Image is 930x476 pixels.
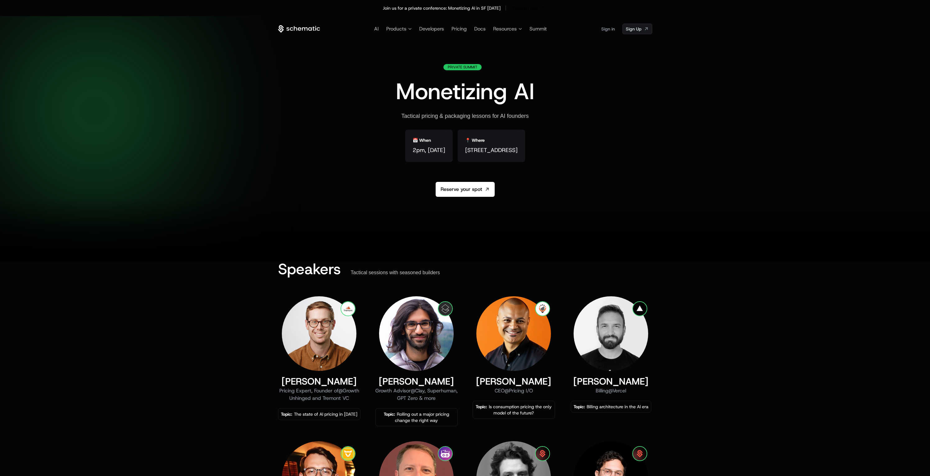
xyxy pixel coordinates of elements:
[419,25,444,32] a: Developers
[626,26,641,32] span: Sign Up
[436,182,495,197] a: Reserve your spot
[341,446,355,461] img: Veles
[375,376,458,387] div: [PERSON_NAME]
[278,376,360,387] div: [PERSON_NAME]
[574,296,648,371] img: Shar Dara
[529,25,547,32] a: Summit
[622,24,652,34] a: [object Object]
[413,146,445,155] span: 2pm, [DATE]
[465,146,518,155] span: [STREET_ADDRESS]
[281,411,292,417] span: Topic:
[632,446,647,461] img: Schematic
[474,25,486,32] a: Docs
[473,387,555,395] div: CEO @ Pricing I/O
[401,113,529,120] div: Tactical pricing & packaging lessons for AI founders
[378,411,455,423] div: Rolling out a major pricing change the right way
[383,5,501,11] div: Join us for a private conference: Monetizing AI in SF [DATE]
[384,411,395,417] span: Topic:
[438,301,453,316] img: Clay, Superhuman, GPT Zero & more
[379,296,454,371] img: Gaurav Vohra
[493,25,517,33] span: Resources
[281,411,358,417] div: The state of AI pricing in [DATE]
[511,4,547,12] a: [object Object]
[396,76,534,106] span: Monetizing AI
[374,25,379,32] a: AI
[465,137,485,143] div: 📍 Where
[386,25,406,33] span: Products
[476,404,487,409] span: Topic:
[351,270,440,276] div: Tactical sessions with seasoned builders
[278,387,360,402] div: Pricing Expert, Founder of @ Growth Unhinged and Tremont VC
[571,387,651,395] div: Billing @ Vercel
[535,301,550,316] img: Pricing I/O
[574,404,648,410] div: Billing architecture in the AI era
[451,25,467,32] a: Pricing
[601,24,615,34] a: Sign in
[473,376,555,387] div: [PERSON_NAME]
[475,404,552,416] div: Is consumption pricing the only model of the future?
[341,301,355,316] img: Growth Unhinged and Tremont VC
[476,296,551,371] img: Marcos Rivera
[278,259,341,279] span: Speakers
[574,404,585,409] span: Topic:
[443,64,482,70] div: Private Summit
[375,387,458,402] div: Growth Advisor @ Clay, Superhuman, GPT Zero & more
[438,446,453,461] img: Zep
[413,137,431,143] div: 📅 When
[513,5,539,11] span: Register Now
[571,376,651,387] div: [PERSON_NAME]
[632,301,647,316] img: Vercel
[535,446,550,461] img: Schematic
[282,296,356,371] img: Kyle Poyar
